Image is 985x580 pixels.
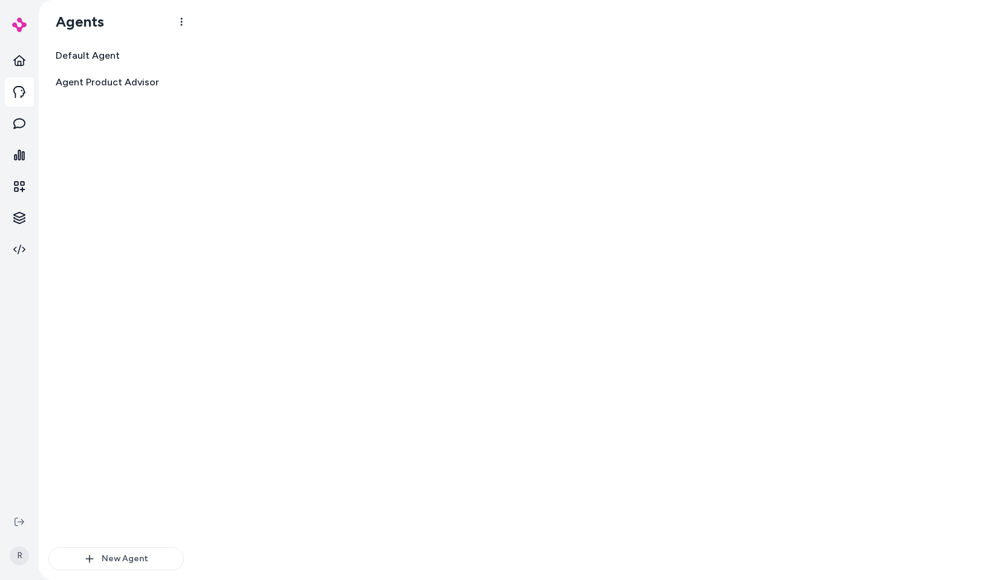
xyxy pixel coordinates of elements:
[56,75,159,90] span: Agent Product Advisor
[56,48,120,63] span: Default Agent
[10,546,29,565] span: R
[48,70,184,94] a: Agent Product Advisor
[48,547,184,570] button: New Agent
[7,536,31,575] button: R
[12,18,27,32] img: alby Logo
[46,13,104,31] h1: Agents
[48,44,184,68] a: Default Agent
